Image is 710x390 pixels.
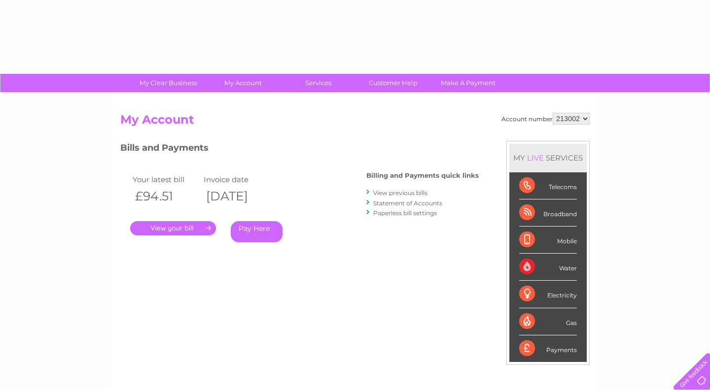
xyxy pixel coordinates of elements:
div: Telecoms [519,172,577,199]
div: Mobile [519,227,577,254]
div: Account number [501,113,590,125]
div: Electricity [519,281,577,308]
div: MY SERVICES [509,144,587,172]
a: Statement of Accounts [373,199,442,207]
td: Your latest bill [130,173,201,186]
th: [DATE] [201,186,272,206]
td: Invoice date [201,173,272,186]
a: My Account [203,74,284,92]
a: Make A Payment [427,74,509,92]
th: £94.51 [130,186,201,206]
div: Water [519,254,577,281]
a: Paperless bill settings [373,209,437,217]
a: Pay Here [231,221,283,242]
a: View previous bills [373,189,427,196]
h4: Billing and Payments quick links [366,172,479,179]
h3: Bills and Payments [120,141,479,158]
a: Services [278,74,359,92]
div: Payments [519,335,577,362]
a: Customer Help [353,74,434,92]
div: LIVE [525,153,546,162]
div: Broadband [519,199,577,227]
h2: My Account [120,113,590,131]
a: . [130,221,216,235]
div: Gas [519,308,577,335]
a: My Clear Business [128,74,209,92]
